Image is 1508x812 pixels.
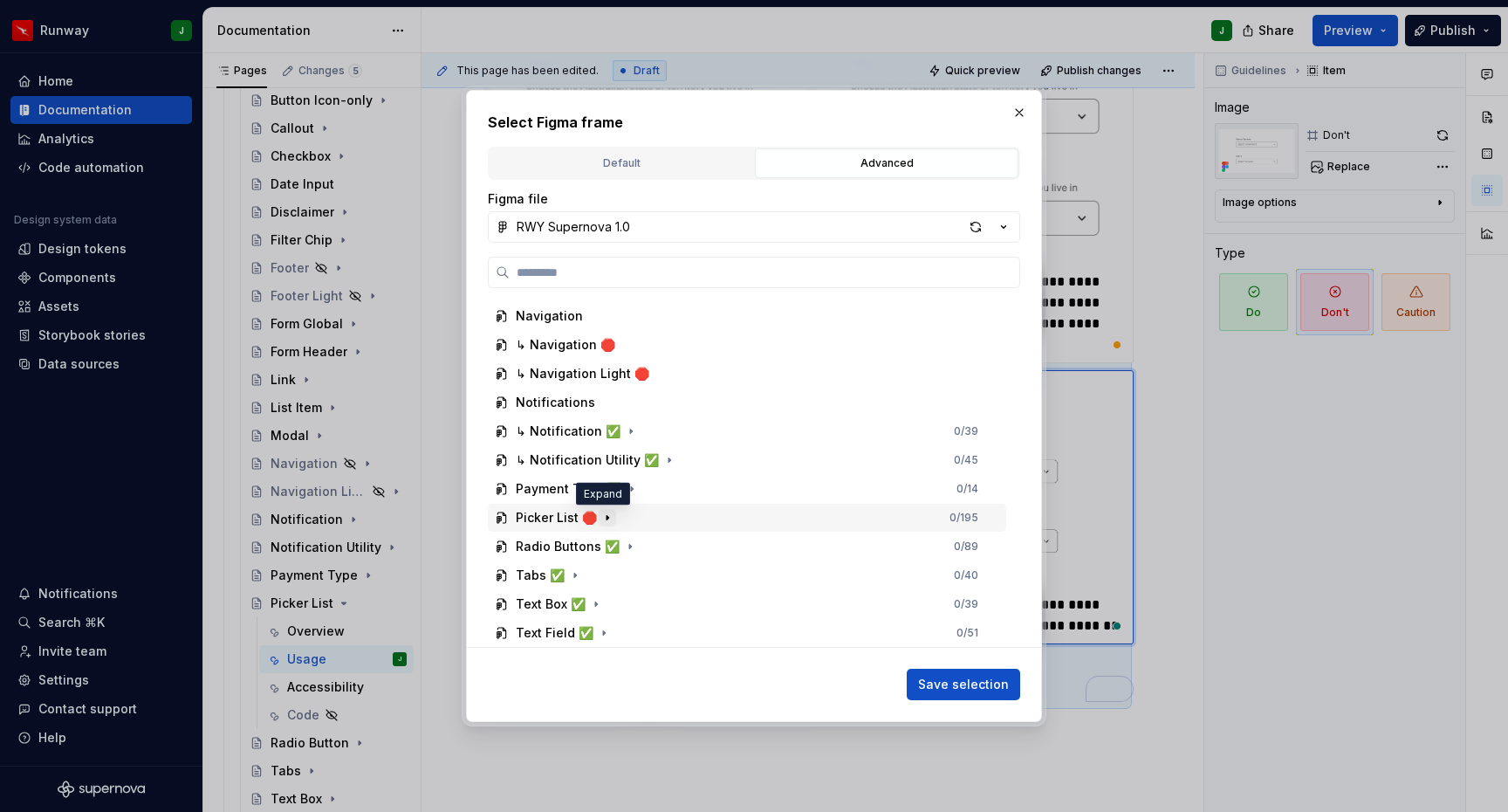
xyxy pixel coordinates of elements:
div: 0 / 14 [956,482,978,496]
div: 0 / 45 [954,453,978,467]
div: ↳ Navigation Light 🛑 [516,365,649,382]
div: Payment Type ✅ [516,480,621,498]
button: RWY Supernova 1.0 [488,211,1020,243]
div: 0 / 89 [954,540,978,554]
div: Picker List 🛑 [516,509,597,526]
div: Expand [576,483,630,506]
div: Default [496,155,747,172]
div: 0 / 39 [954,424,978,438]
div: 0 / 195 [949,511,978,525]
div: Radio Buttons ✅ [516,538,620,555]
label: Figma file [488,190,548,208]
div: Notifications [516,394,595,411]
h2: Select Figma frame [488,112,1020,133]
div: ↳ Navigation 🛑 [516,336,615,354]
div: 0 / 40 [954,568,978,582]
div: ↳ Notification Utility ✅ [516,451,659,469]
div: Navigation [516,307,583,325]
div: 0 / 39 [954,597,978,611]
div: RWY Supernova 1.0 [517,218,630,236]
span: Save selection [918,676,1009,693]
div: Text Field ✅ [516,624,593,642]
div: ↳ Notification ✅ [516,423,620,440]
div: Tabs ✅ [516,567,565,584]
div: Text Box ✅ [516,595,586,613]
div: 0 / 51 [956,626,978,640]
div: Advanced [761,155,1012,172]
button: Save selection [907,669,1020,700]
